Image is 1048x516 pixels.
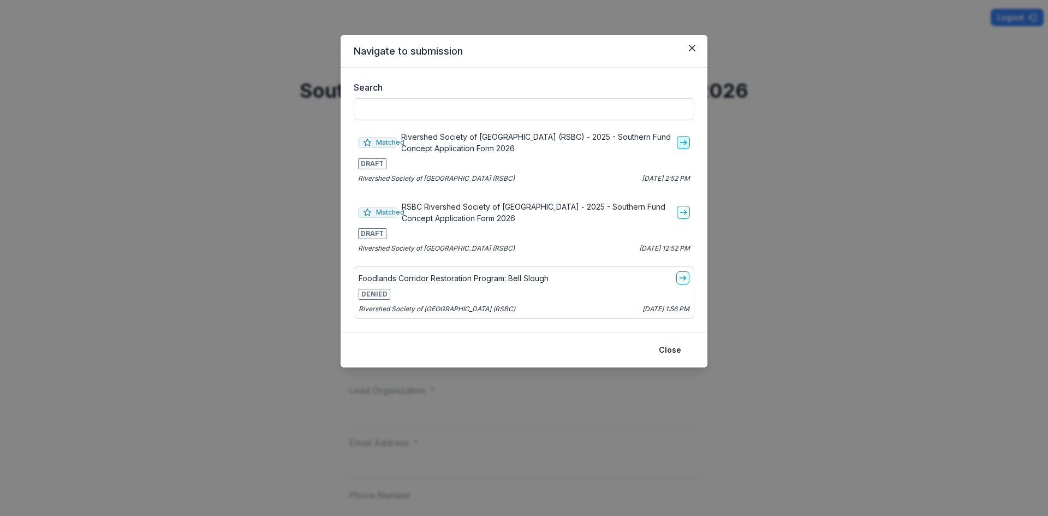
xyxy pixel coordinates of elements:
[652,341,688,359] button: Close
[358,174,515,183] p: Rivershed Society of [GEOGRAPHIC_DATA] (RSBC)
[402,201,672,224] p: RSBC Rivershed Society of [GEOGRAPHIC_DATA] - 2025 - Southern Fund Concept Application Form 2026
[683,39,701,57] button: Close
[642,304,689,314] p: [DATE] 1:56 PM
[639,244,690,253] p: [DATE] 12:52 PM
[676,271,689,284] a: go-to
[642,174,690,183] p: [DATE] 2:52 PM
[677,136,690,149] a: go-to
[359,304,515,314] p: Rivershed Society of [GEOGRAPHIC_DATA] (RSBC)
[358,207,397,218] span: Matched
[341,35,707,68] header: Navigate to submission
[359,272,549,284] p: Foodlands Corridor Restoration Program: Bell Slough
[358,228,386,239] span: DRAFT
[354,81,688,94] label: Search
[358,244,515,253] p: Rivershed Society of [GEOGRAPHIC_DATA] (RSBC)
[401,131,672,154] p: Rivershed Society of [GEOGRAPHIC_DATA] (RSBC) - 2025 - Southern Fund Concept Application Form 2026
[358,158,386,169] span: DRAFT
[359,289,390,300] span: DENIED
[358,137,397,148] span: Matched
[677,206,690,219] a: go-to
